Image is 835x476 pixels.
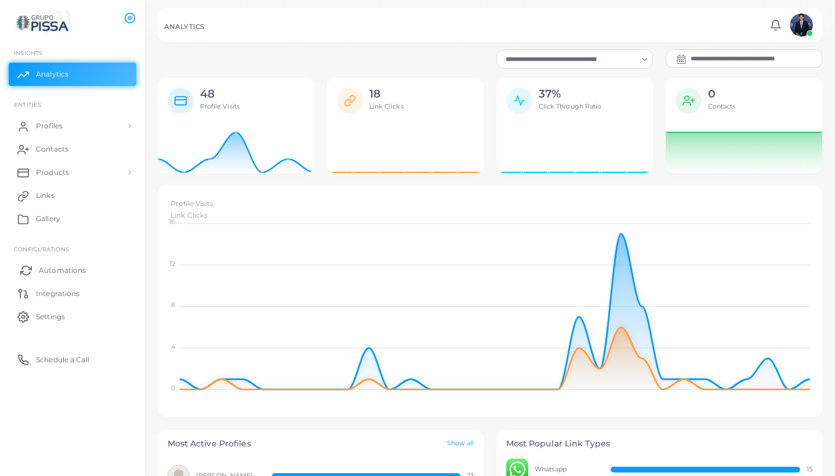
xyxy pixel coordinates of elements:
[36,144,68,154] span: Contacts
[14,49,42,56] span: INSIGHTS
[36,289,79,299] span: Integrations
[200,102,240,110] span: Profile Visits
[36,69,68,80] span: Analytics
[14,246,69,253] span: Configurations
[9,161,136,184] a: Products
[168,218,175,226] tspan: 16
[170,301,175,309] tspan: 8
[502,53,637,66] input: Search for option
[786,13,816,37] a: avatar
[170,199,214,208] span: Profile Visits
[535,465,598,474] span: Whatsapp
[790,13,813,37] img: avatar
[9,138,136,161] a: Contacts
[9,282,136,305] a: Integrations
[9,114,136,138] a: Profiles
[369,102,404,110] span: Link Clicks
[9,348,136,371] a: Schedule a Call
[39,265,86,276] span: Automations
[170,342,175,351] tspan: 4
[168,439,251,449] h4: Most Active Profiles
[539,102,602,110] span: Click Through Ratio
[36,312,65,322] span: Settings
[539,88,602,101] h2: 37%
[496,49,653,68] div: Search for option
[169,259,175,268] tspan: 12
[807,465,812,474] span: 15
[200,88,240,101] h2: 48
[447,439,474,449] a: Show all
[708,88,736,101] h2: 0
[14,101,41,108] span: ENTITIES
[170,384,175,392] tspan: 0
[36,121,63,131] span: Profiles
[36,190,55,201] span: Links
[36,214,60,224] span: Gallery
[506,439,813,449] h4: Most Popular Link Types
[9,63,136,86] a: Analytics
[369,88,404,101] h2: 18
[164,23,204,31] h5: ANALYTICS
[9,184,136,207] a: Links
[9,258,136,282] a: Automations
[10,11,75,33] img: logo
[9,207,136,230] a: Gallery
[36,355,89,365] span: Schedule a Call
[9,305,136,328] a: Settings
[708,102,736,110] span: Contacts
[36,167,69,178] span: Products
[170,211,208,219] span: Link Clicks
